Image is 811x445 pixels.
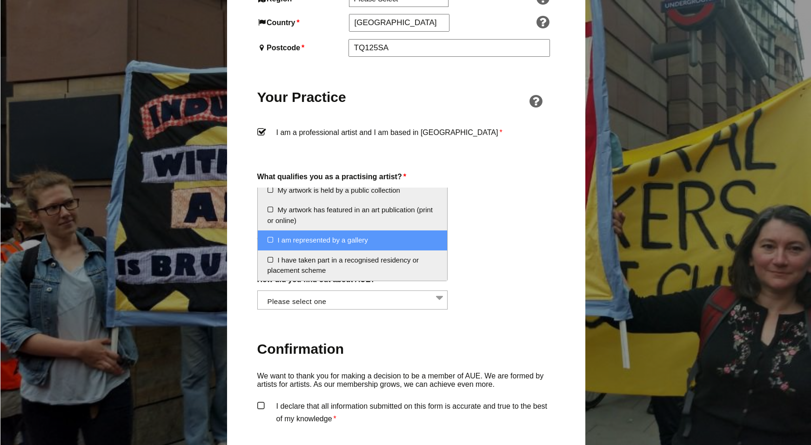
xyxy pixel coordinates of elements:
[258,181,448,201] li: My artwork is held by a public collection
[257,16,347,29] label: Country
[257,400,555,428] label: I declare that all information submitted on this form is accurate and true to the best of my know...
[257,126,555,154] label: I am a professional artist and I am based in [GEOGRAPHIC_DATA]
[257,340,555,358] h2: Confirmation
[257,88,347,106] h2: Your Practice
[258,200,448,230] li: My artwork has featured in an art publication (print or online)
[258,230,448,250] li: I am represented by a gallery
[257,41,347,54] label: Postcode
[257,372,555,389] p: We want to thank you for making a decision to be a member of AUE. We are formed by artists for ar...
[258,250,448,281] li: I have taken part in a recognised residency or placement scheme
[257,170,555,183] label: What qualifies you as a practising artist?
